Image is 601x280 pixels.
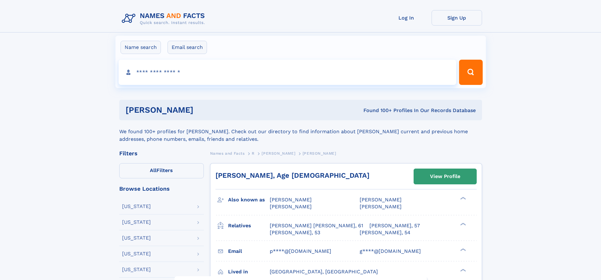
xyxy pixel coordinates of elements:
[228,194,270,205] h3: Also known as
[122,267,151,272] div: [US_STATE]
[122,220,151,225] div: [US_STATE]
[459,268,466,272] div: ❯
[459,247,466,252] div: ❯
[228,220,270,231] h3: Relatives
[360,229,410,236] a: [PERSON_NAME], 54
[303,151,336,156] span: [PERSON_NAME]
[270,229,320,236] a: [PERSON_NAME], 53
[228,266,270,277] h3: Lived in
[270,222,363,229] a: [PERSON_NAME] [PERSON_NAME], 61
[122,251,151,256] div: [US_STATE]
[360,204,402,210] span: [PERSON_NAME]
[360,197,402,203] span: [PERSON_NAME]
[228,246,270,257] h3: Email
[215,171,369,179] a: [PERSON_NAME], Age [DEMOGRAPHIC_DATA]
[270,197,312,203] span: [PERSON_NAME]
[459,196,466,200] div: ❯
[270,204,312,210] span: [PERSON_NAME]
[414,169,476,184] a: View Profile
[210,149,245,157] a: Names and Facts
[430,169,460,184] div: View Profile
[119,120,482,143] div: We found 100+ profiles for [PERSON_NAME]. Check out our directory to find information about [PERS...
[126,106,279,114] h1: [PERSON_NAME]
[252,149,255,157] a: R
[369,222,420,229] a: [PERSON_NAME], 57
[278,107,476,114] div: Found 100+ Profiles In Our Records Database
[459,60,482,85] button: Search Button
[121,41,161,54] label: Name search
[432,10,482,26] a: Sign Up
[459,222,466,226] div: ❯
[119,151,204,156] div: Filters
[262,149,295,157] a: [PERSON_NAME]
[252,151,255,156] span: R
[119,163,204,178] label: Filters
[119,10,210,27] img: Logo Names and Facts
[119,60,457,85] input: search input
[381,10,432,26] a: Log In
[150,167,156,173] span: All
[122,235,151,241] div: [US_STATE]
[262,151,295,156] span: [PERSON_NAME]
[270,269,378,275] span: [GEOGRAPHIC_DATA], [GEOGRAPHIC_DATA]
[119,186,204,192] div: Browse Locations
[168,41,207,54] label: Email search
[122,204,151,209] div: [US_STATE]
